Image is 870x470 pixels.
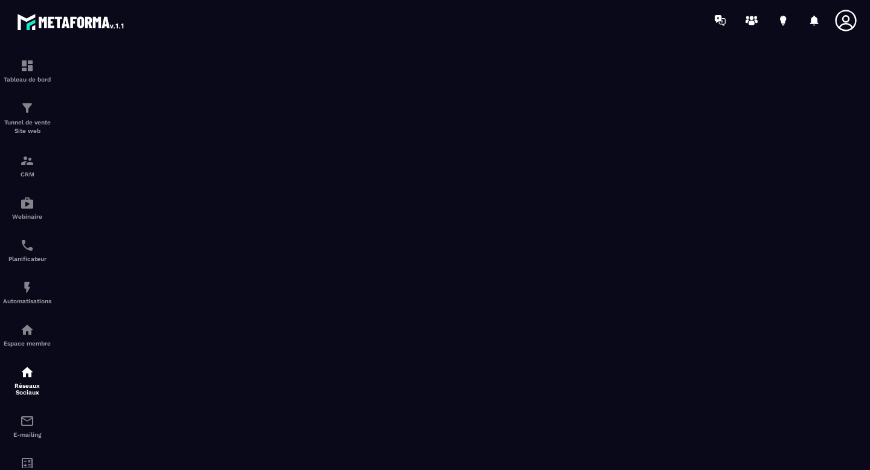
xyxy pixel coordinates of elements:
img: formation [20,101,34,115]
p: Automatisations [3,298,51,304]
a: automationsautomationsAutomatisations [3,271,51,314]
p: CRM [3,171,51,178]
a: social-networksocial-networkRéseaux Sociaux [3,356,51,405]
img: formation [20,59,34,73]
img: scheduler [20,238,34,253]
a: automationsautomationsWebinaire [3,187,51,229]
p: Tunnel de vente Site web [3,118,51,135]
img: automations [20,280,34,295]
p: E-mailing [3,431,51,438]
img: logo [17,11,126,33]
img: formation [20,153,34,168]
img: email [20,414,34,428]
img: automations [20,323,34,337]
a: emailemailE-mailing [3,405,51,447]
img: social-network [20,365,34,379]
a: formationformationTableau de bord [3,50,51,92]
p: Tableau de bord [3,76,51,83]
a: formationformationTunnel de vente Site web [3,92,51,144]
p: Espace membre [3,340,51,347]
a: automationsautomationsEspace membre [3,314,51,356]
p: Planificateur [3,256,51,262]
a: formationformationCRM [3,144,51,187]
img: automations [20,196,34,210]
p: Webinaire [3,213,51,220]
a: schedulerschedulerPlanificateur [3,229,51,271]
p: Réseaux Sociaux [3,382,51,396]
